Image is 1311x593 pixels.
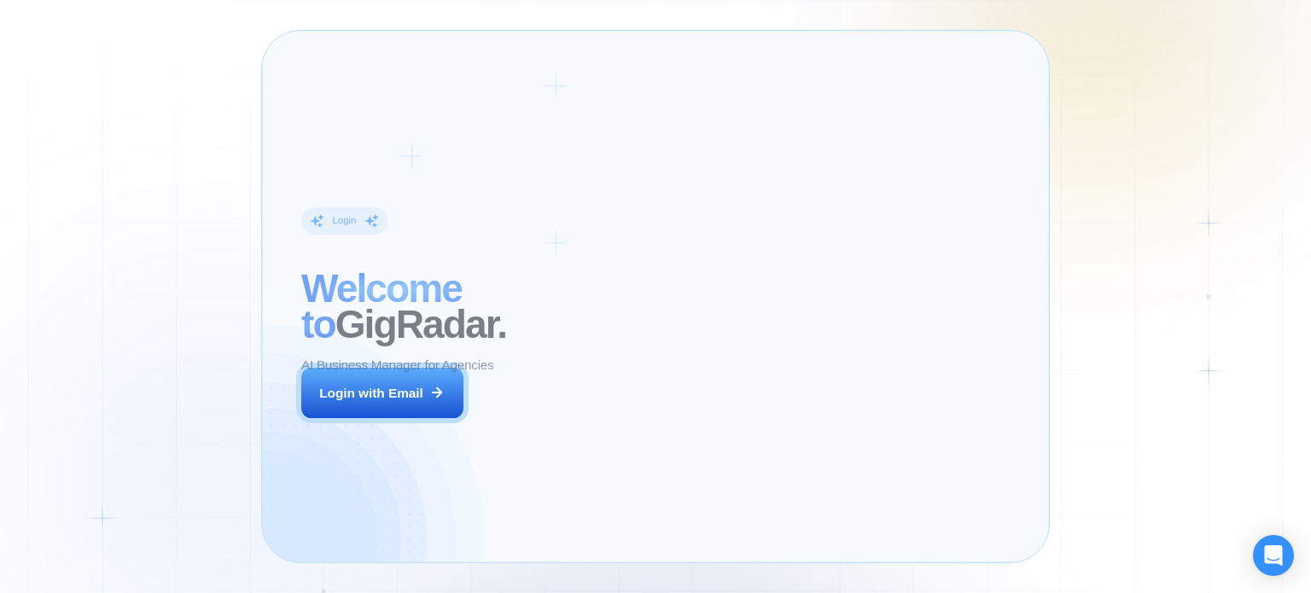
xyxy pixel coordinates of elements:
p: Previously, we had a 5% to 7% reply rate on Upwork, but now our sales increased by 17%-20%. This ... [651,438,997,510]
h2: ‍ GigRadar. [301,270,599,342]
div: Open Intercom Messenger [1253,535,1294,576]
div: Login with Email [319,384,423,402]
button: Login with Email [301,368,463,419]
div: Digital Agency [738,408,811,421]
div: Login [332,214,356,227]
div: CEO [706,408,730,421]
div: [PERSON_NAME] [706,387,829,401]
p: AI Business Manager for Agencies [301,356,493,374]
span: Welcome to [301,266,462,346]
h2: The next generation of lead generation. [632,278,1017,350]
